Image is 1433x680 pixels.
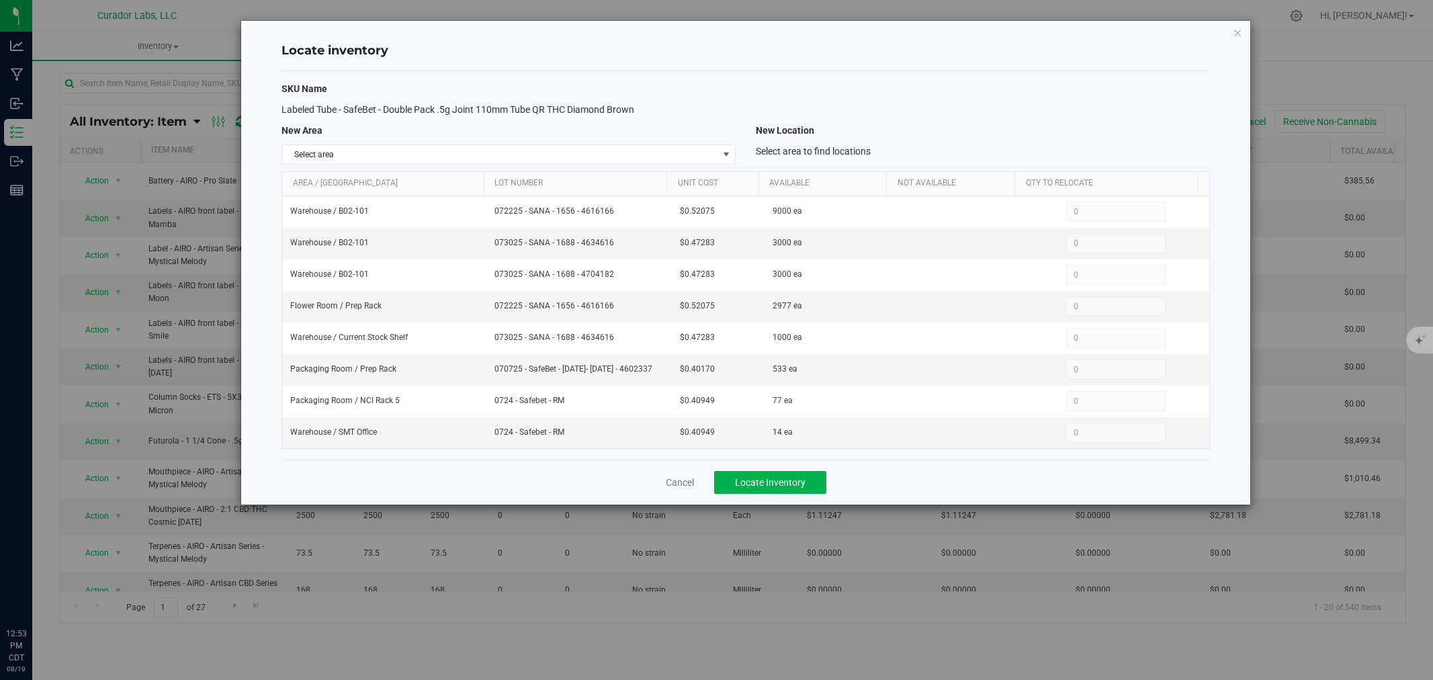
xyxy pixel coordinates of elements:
[1026,178,1193,189] a: Qty to Relocate
[290,331,408,344] span: Warehouse / Current Stock Shelf
[494,178,662,189] a: Lot Number
[680,426,715,439] span: $0.40949
[281,125,322,136] span: New Area
[735,477,806,488] span: Locate Inventory
[494,363,664,376] span: 070725 - SafeBet - [DATE]- [DATE] - 4602337
[494,426,664,439] span: 0724 - Safebet - RM
[293,178,479,189] a: Area / [GEOGRAPHIC_DATA]
[40,570,56,587] iframe: Resource center unread badge
[494,331,664,344] span: 073025 - SANA - 1688 - 4634616
[290,426,377,439] span: Warehouse / SMT Office
[290,237,369,249] span: Warehouse / B02-101
[680,300,715,312] span: $0.52075
[773,205,802,218] span: 9000 ea
[680,331,715,344] span: $0.47283
[290,394,400,407] span: Packaging Room / NCI Rack 5
[680,268,715,281] span: $0.47283
[281,104,634,115] span: Labeled Tube - SafeBet - Double Pack .5g Joint 110mm Tube QR THC Diamond Brown
[714,471,826,494] button: Locate Inventory
[282,145,718,164] span: Select area
[678,178,754,189] a: Unit Cost
[773,268,802,281] span: 3000 ea
[281,42,1210,60] h4: Locate inventory
[494,205,664,218] span: 072225 - SANA - 1656 - 4616166
[494,268,664,281] span: 073025 - SANA - 1688 - 4704182
[680,205,715,218] span: $0.52075
[773,426,793,439] span: 14 ea
[281,83,327,94] span: SKU Name
[773,331,802,344] span: 1000 ea
[680,363,715,376] span: $0.40170
[773,300,802,312] span: 2977 ea
[666,476,694,489] a: Cancel
[718,145,735,164] span: select
[290,205,369,218] span: Warehouse / B02-101
[290,363,396,376] span: Packaging Room / Prep Rack
[494,300,664,312] span: 072225 - SANA - 1656 - 4616166
[773,237,802,249] span: 3000 ea
[13,572,54,613] iframe: Resource center
[756,146,871,157] span: Select area to find locations
[680,394,715,407] span: $0.40949
[494,237,664,249] span: 073025 - SANA - 1688 - 4634616
[290,300,382,312] span: Flower Room / Prep Rack
[494,394,664,407] span: 0724 - Safebet - RM
[773,394,793,407] span: 77 ea
[290,268,369,281] span: Warehouse / B02-101
[769,178,881,189] a: Available
[756,125,814,136] span: New Location
[680,237,715,249] span: $0.47283
[773,363,797,376] span: 533 ea
[898,178,1010,189] a: Not Available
